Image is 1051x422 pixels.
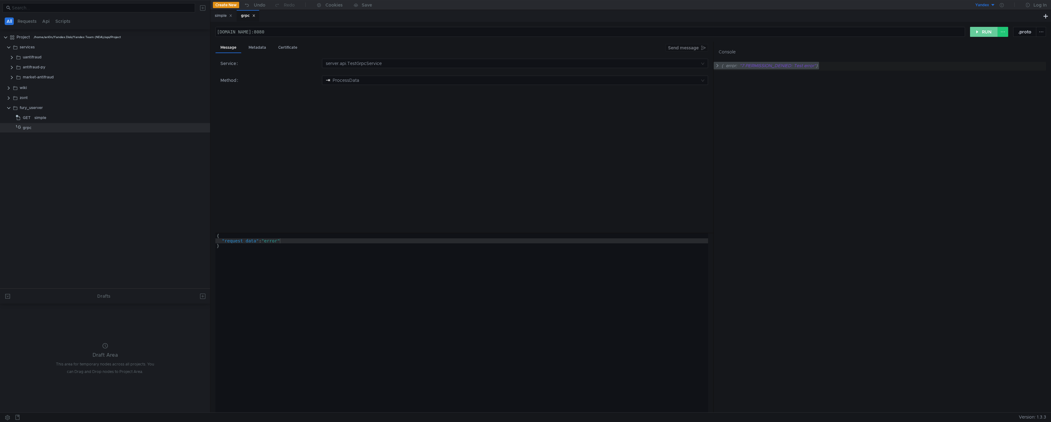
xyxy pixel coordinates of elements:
[239,0,270,10] button: Undo
[284,1,295,9] div: Redo
[5,17,14,25] button: All
[1033,1,1047,9] div: Log In
[244,42,271,53] div: Metadata
[34,113,46,122] div: simple
[220,76,241,85] label: Method
[12,4,191,11] input: Search...
[215,12,232,19] div: simple
[722,62,723,69] div: {
[714,62,819,69] nz-tree-node-title: ---
[325,1,343,9] div: Cookies
[273,42,302,53] div: Certificate
[1013,27,1036,37] button: .proto
[20,103,43,112] div: fury_userver
[20,83,27,92] div: wiki
[53,17,72,25] button: Scripts
[23,62,45,72] div: antifraud-py
[254,1,265,9] div: Undo
[362,3,372,7] div: Save
[270,0,299,10] button: Redo
[17,32,30,42] div: Project
[215,42,241,53] div: Message
[719,48,736,55] div: Console
[20,93,28,102] div: zont
[970,27,998,37] button: RUN
[220,59,240,68] label: Service
[23,72,54,82] div: market-antifraud
[1019,413,1046,422] span: Version: 1.3.3
[40,17,52,25] button: Api
[213,2,239,8] button: Create New
[666,44,708,52] button: Send message
[975,2,989,8] div: Yandex
[20,42,35,52] div: services
[97,292,110,300] div: Drafts
[16,17,38,25] button: Requests
[726,62,737,69] div: error:
[34,32,121,42] div: /home/ari0n/Yandex.Disk/Yandex Team (NDA)/api/Project
[23,113,31,122] span: GET
[241,12,255,19] div: grpc
[740,62,816,69] div: "7 PERMISSION_DENIED: Test error"
[23,123,32,132] div: grpc
[23,52,42,62] div: uantifraud
[816,62,818,69] div: }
